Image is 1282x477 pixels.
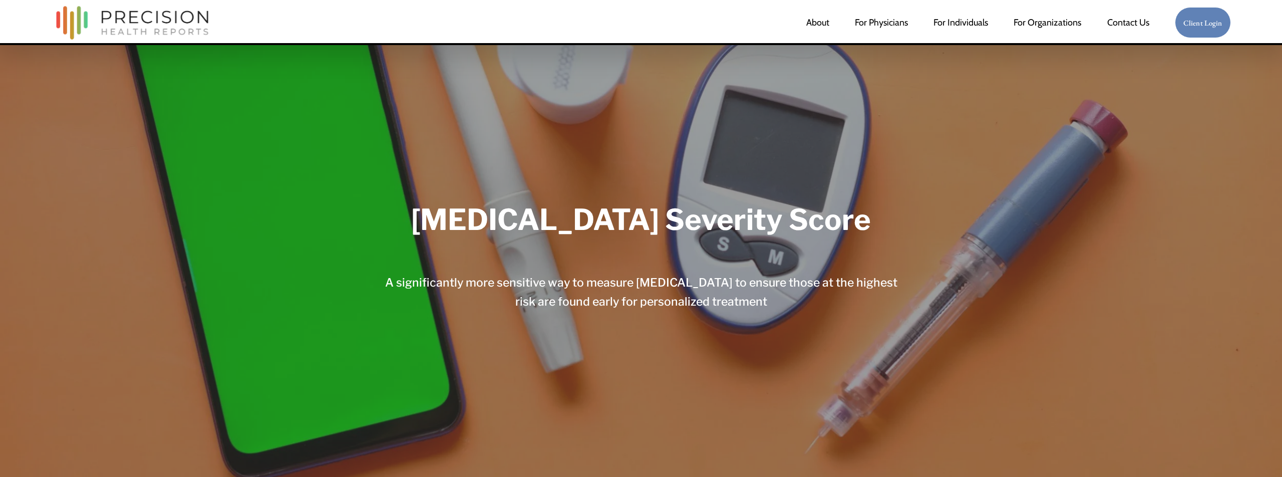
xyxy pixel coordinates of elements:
[51,2,213,44] img: Precision Health Reports
[933,13,988,33] a: For Individuals
[855,13,908,33] a: For Physicians
[379,273,902,311] h4: A significantly more sensitive way to measure [MEDICAL_DATA] to ensure those at the highest risk ...
[806,13,829,33] a: About
[1014,13,1081,33] a: folder dropdown
[1014,14,1081,32] span: For Organizations
[1107,13,1149,33] a: Contact Us
[411,202,871,237] strong: [MEDICAL_DATA] Severity Score
[1175,7,1231,39] a: Client Login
